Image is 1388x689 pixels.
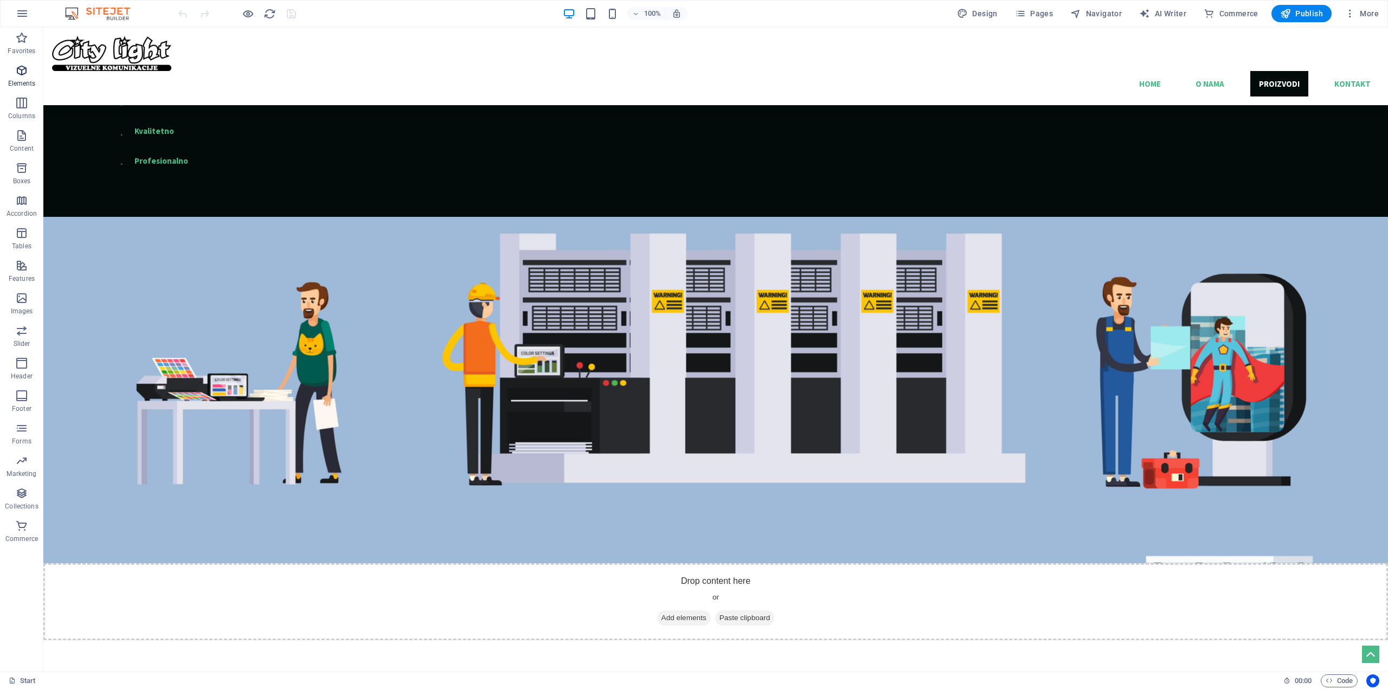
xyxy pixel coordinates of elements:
p: Tables [12,242,31,250]
span: AI Writer [1139,8,1186,19]
p: Slider [14,339,30,348]
button: reload [263,7,276,20]
h6: Session time [1283,674,1312,687]
p: Header [11,372,33,381]
span: More [1345,8,1379,19]
p: Images [11,307,33,315]
button: Usercentrics [1366,674,1379,687]
i: On resize automatically adjust zoom level to fit chosen device. [672,9,682,18]
p: Columns [8,112,35,120]
span: Paste clipboard [672,583,731,598]
p: Elements [8,79,36,88]
span: : [1302,677,1304,685]
span: 00 00 [1295,674,1312,687]
button: Code [1321,674,1358,687]
p: Footer [12,404,31,413]
p: Forms [12,437,31,446]
button: Design [953,5,1002,22]
span: Add elements [614,583,667,598]
p: Marketing [7,469,36,478]
p: Accordion [7,209,37,218]
button: 100% [627,7,666,20]
p: Content [10,144,34,153]
span: Commerce [1204,8,1258,19]
button: Commerce [1199,5,1263,22]
span: Pages [1015,8,1053,19]
button: Publish [1271,5,1332,22]
span: Code [1326,674,1353,687]
p: Favorites [8,47,35,55]
button: More [1340,5,1383,22]
span: Design [957,8,998,19]
p: Collections [5,502,38,511]
div: Design (Ctrl+Alt+Y) [953,5,1002,22]
span: Publish [1280,8,1323,19]
span: Navigator [1070,8,1122,19]
img: Editor Logo [62,7,144,20]
p: Commerce [5,535,38,543]
p: Boxes [13,177,31,185]
button: AI Writer [1135,5,1191,22]
button: Pages [1011,5,1057,22]
p: Features [9,274,35,283]
h6: 100% [644,7,661,20]
button: Navigator [1066,5,1126,22]
a: Click to cancel selection. Double-click to open Pages [9,674,36,687]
